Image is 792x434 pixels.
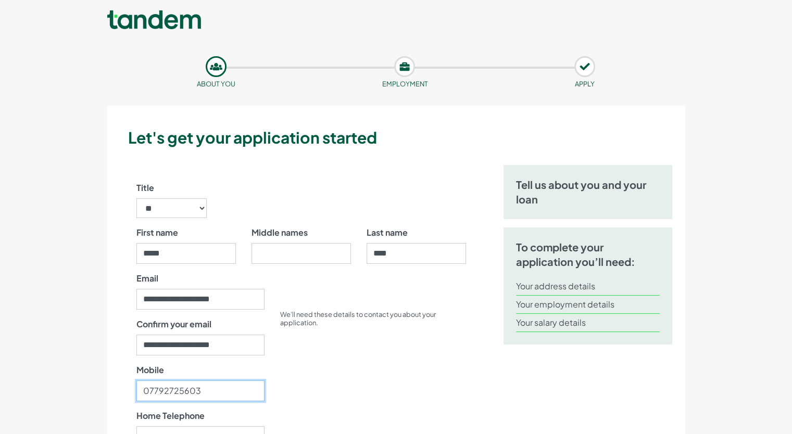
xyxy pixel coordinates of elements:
small: Employment [382,80,428,88]
h5: Tell us about you and your loan [516,177,660,207]
small: About you [197,80,235,88]
small: We’ll need these details to contact you about your application. [280,310,436,327]
h5: To complete your application you’ll need: [516,240,660,269]
li: Your salary details [516,314,660,332]
label: Mobile [136,364,164,376]
label: Email [136,272,158,285]
h3: Let's get your application started [128,126,681,148]
label: Confirm your email [136,318,211,330]
small: APPLY [575,80,595,88]
label: Title [136,182,154,194]
label: Last name [367,226,408,239]
li: Your address details [516,277,660,296]
label: Middle names [252,226,308,239]
li: Your employment details [516,296,660,314]
label: Home Telephone [136,410,205,422]
label: First name [136,226,178,239]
